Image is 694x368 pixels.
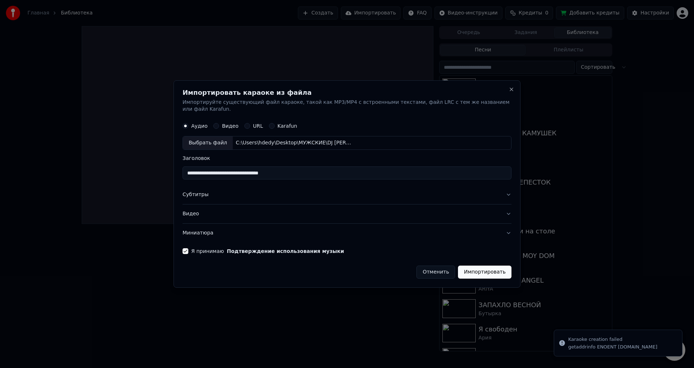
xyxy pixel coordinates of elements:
label: Видео [222,124,239,129]
p: Импортируйте существующий файл караоке, такой как MP3/MP4 с встроенными текстами, файл LRC с тем ... [183,99,511,113]
label: Karafun [278,124,297,129]
label: URL [253,124,263,129]
div: Выбрать файл [183,137,233,150]
button: Импортировать [458,266,511,279]
div: C:\Users\hdedy\Desktop\МУЖСКИЕ\DJ [PERSON_NAME] - ГОРОД ЗЕЛЁНОГО ЦВЕТА.kfn [233,140,356,147]
button: Отменить [416,266,455,279]
button: Миниатюра [183,224,511,242]
button: Я принимаю [227,249,344,254]
button: Видео [183,204,511,223]
label: Аудио [191,124,207,129]
label: Заголовок [183,156,511,161]
label: Я принимаю [191,249,344,254]
h2: Импортировать караоке из файла [183,89,511,96]
button: Субтитры [183,186,511,204]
